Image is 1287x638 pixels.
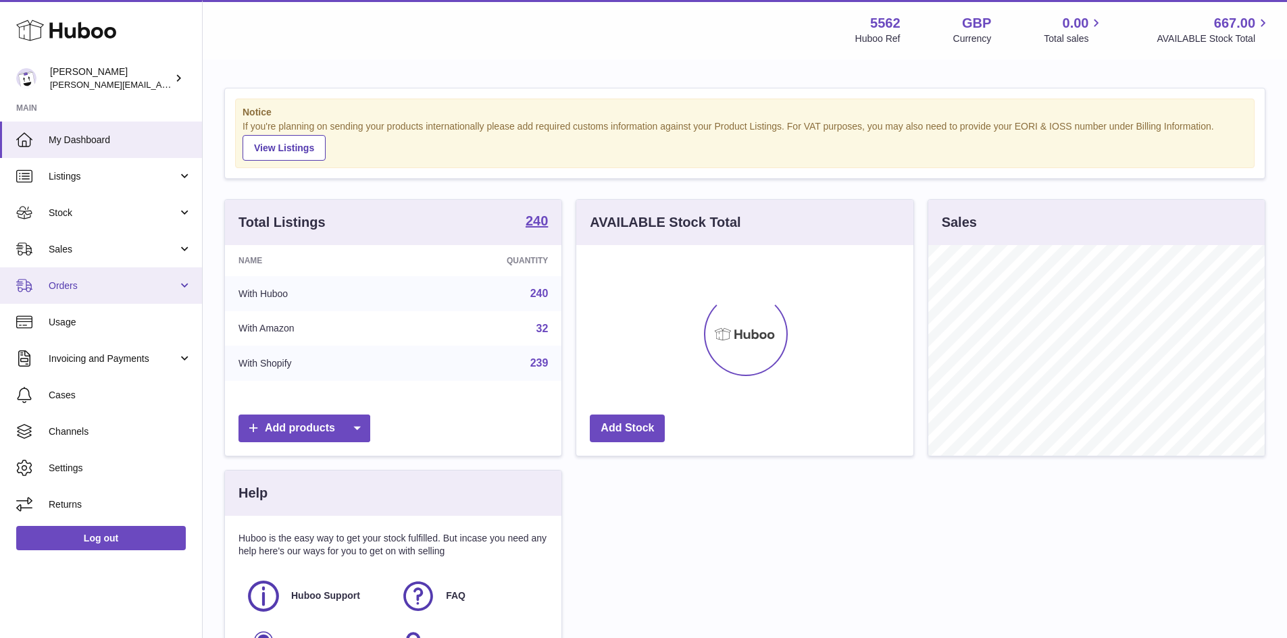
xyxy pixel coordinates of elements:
[225,311,409,346] td: With Amazon
[1044,32,1104,45] span: Total sales
[870,14,901,32] strong: 5562
[49,316,192,329] span: Usage
[446,589,465,602] span: FAQ
[238,415,370,442] a: Add products
[526,214,548,228] strong: 240
[1157,32,1271,45] span: AVAILABLE Stock Total
[238,532,548,558] p: Huboo is the easy way to get your stock fulfilled. But incase you need any help here's our ways f...
[855,32,901,45] div: Huboo Ref
[49,134,192,147] span: My Dashboard
[409,245,562,276] th: Quantity
[530,357,549,369] a: 239
[536,323,549,334] a: 32
[238,484,268,502] h3: Help
[400,578,541,614] a: FAQ
[942,213,977,232] h3: Sales
[962,14,991,32] strong: GBP
[526,214,548,230] a: 240
[50,65,172,91] div: [PERSON_NAME]
[1214,14,1255,32] span: 667.00
[49,280,178,292] span: Orders
[243,106,1247,119] strong: Notice
[530,288,549,299] a: 240
[49,425,192,438] span: Channels
[49,389,192,402] span: Cases
[245,578,386,614] a: Huboo Support
[49,243,178,256] span: Sales
[49,352,178,365] span: Invoicing and Payments
[225,276,409,311] td: With Huboo
[243,135,326,161] a: View Listings
[291,589,360,602] span: Huboo Support
[1044,14,1104,45] a: 0.00 Total sales
[50,79,271,90] span: [PERSON_NAME][EMAIL_ADDRESS][DOMAIN_NAME]
[49,170,178,183] span: Listings
[590,415,665,442] a: Add Stock
[1063,14,1089,32] span: 0.00
[16,526,186,550] a: Log out
[225,245,409,276] th: Name
[953,32,992,45] div: Currency
[49,498,192,511] span: Returns
[49,207,178,219] span: Stock
[238,213,326,232] h3: Total Listings
[1157,14,1271,45] a: 667.00 AVAILABLE Stock Total
[590,213,740,232] h3: AVAILABLE Stock Total
[225,346,409,381] td: With Shopify
[16,68,36,88] img: ketan@vasanticosmetics.com
[243,120,1247,161] div: If you're planning on sending your products internationally please add required customs informati...
[49,462,192,475] span: Settings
